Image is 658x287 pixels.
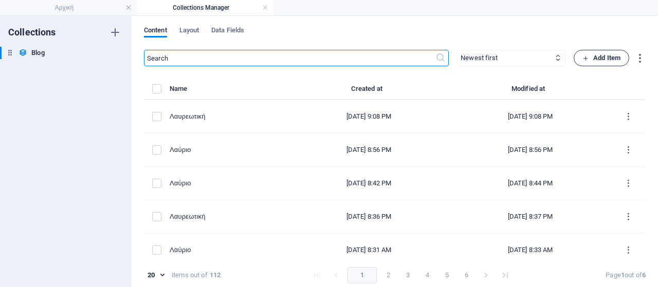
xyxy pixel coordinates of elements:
th: Created at [288,83,450,100]
div: [DATE] 8:33 AM [458,245,603,255]
div: [DATE] 8:37 PM [458,212,603,221]
div: [DATE] 8:44 PM [458,179,603,188]
nav: pagination navigation [307,267,515,283]
h6: Blog [31,47,44,59]
div: [DATE] 8:56 PM [458,145,603,155]
strong: 1 [621,271,625,279]
strong: 6 [642,271,646,279]
button: Go to page 3 [399,267,416,283]
div: [DATE] 8:56 PM [297,145,442,155]
span: Content [144,24,167,39]
div: Λαύριο [170,145,280,155]
div: [DATE] 8:31 AM [297,245,442,255]
input: Search [144,50,435,66]
div: Λαύριο [170,179,280,188]
div: [DATE] 9:08 PM [458,112,603,121]
span: Add Item [582,52,620,64]
button: page 1 [348,267,377,283]
button: Go to page 6 [458,267,474,283]
th: Name [170,83,288,100]
div: Λαυρεωτική [170,112,280,121]
span: Data Fields [211,24,244,39]
div: 20 [144,271,168,280]
strong: 112 [210,271,221,280]
div: Λαυρεωτική [170,212,280,221]
div: Λαύριο [170,245,280,255]
button: Go to page 4 [419,267,435,283]
button: Go to page 2 [380,267,396,283]
div: Page out of [606,271,646,280]
div: [DATE] 8:42 PM [297,179,442,188]
button: Go to next page [478,267,494,283]
button: Add Item [574,50,629,66]
button: Go to page 5 [438,267,455,283]
div: items out of [172,271,208,280]
h4: Collections Manager [137,2,273,13]
div: [DATE] 9:08 PM [297,112,442,121]
button: Go to last page [497,267,514,283]
i: Create new collection [109,26,121,39]
h6: Collections [8,26,56,39]
th: Modified at [450,83,611,100]
div: [DATE] 8:36 PM [297,212,442,221]
span: Layout [179,24,199,39]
